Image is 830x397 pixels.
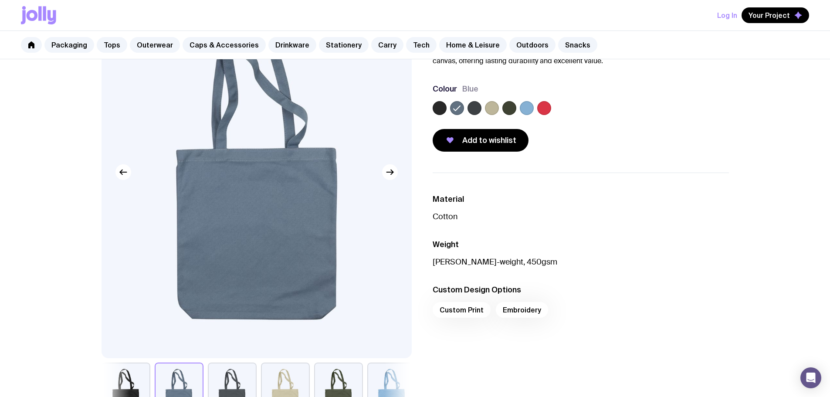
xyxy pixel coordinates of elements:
h3: Material [433,194,729,204]
span: Blue [462,84,478,94]
p: Cotton [433,211,729,222]
div: Open Intercom Messenger [800,367,821,388]
a: Packaging [44,37,94,53]
a: Carry [371,37,403,53]
a: Outdoors [509,37,556,53]
button: Log In [717,7,737,23]
a: Home & Leisure [439,37,507,53]
button: Add to wishlist [433,129,528,152]
a: Snacks [558,37,597,53]
h3: Colour [433,84,457,94]
a: Caps & Accessories [183,37,266,53]
span: Your Project [749,11,790,20]
a: Drinkware [268,37,316,53]
a: Tops [97,37,127,53]
span: Add to wishlist [462,135,516,146]
p: [PERSON_NAME]-weight, 450gsm [433,257,729,267]
h3: Weight [433,239,729,250]
h3: Custom Design Options [433,285,729,295]
a: Tech [406,37,437,53]
button: Your Project [742,7,809,23]
a: Stationery [319,37,369,53]
a: Outerwear [130,37,180,53]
